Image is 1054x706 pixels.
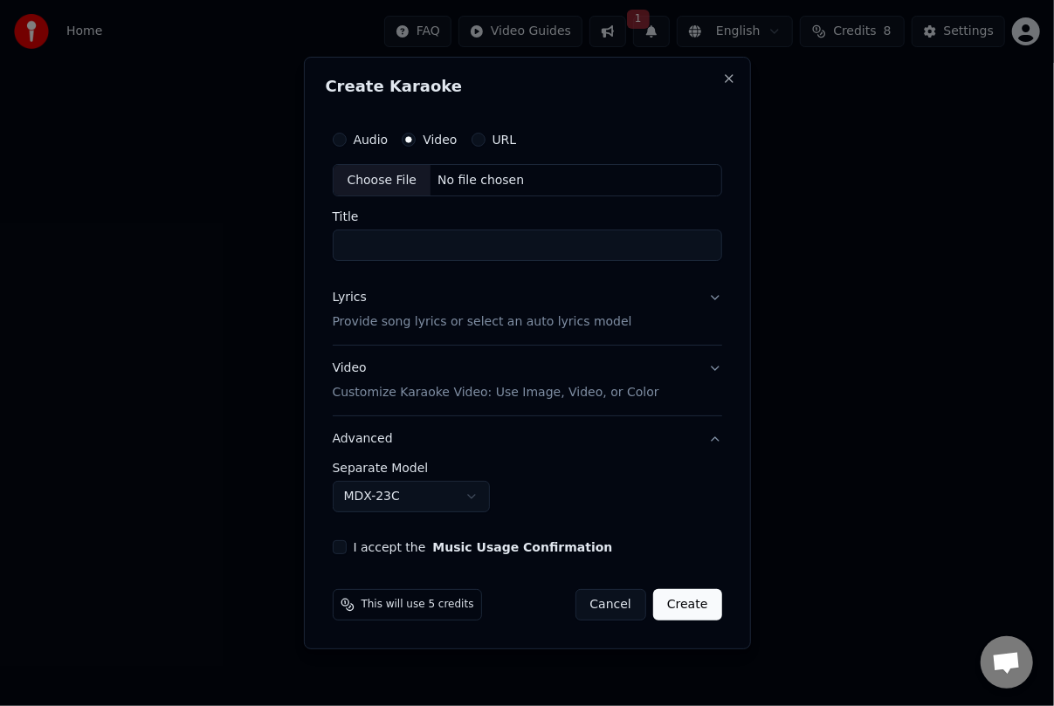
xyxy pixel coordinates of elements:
[333,314,632,332] p: Provide song lyrics or select an auto lyrics model
[333,462,722,474] label: Separate Model
[333,462,722,526] div: Advanced
[362,598,474,612] span: This will use 5 credits
[333,276,722,346] button: LyricsProvide song lyrics or select an auto lyrics model
[333,346,722,416] button: VideoCustomize Karaoke Video: Use Image, Video, or Color
[423,134,457,146] label: Video
[334,165,431,196] div: Choose File
[575,589,646,620] button: Cancel
[354,541,613,553] label: I accept the
[653,589,722,620] button: Create
[432,541,612,553] button: I accept the
[333,211,722,223] label: Title
[493,134,517,146] label: URL
[333,384,659,401] p: Customize Karaoke Video: Use Image, Video, or Color
[333,360,659,402] div: Video
[431,172,531,189] div: No file chosen
[354,134,389,146] label: Audio
[333,416,722,462] button: Advanced
[333,290,367,307] div: Lyrics
[326,79,729,94] h2: Create Karaoke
